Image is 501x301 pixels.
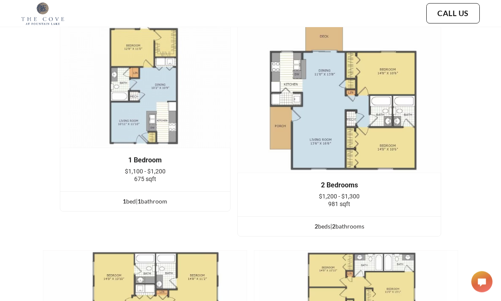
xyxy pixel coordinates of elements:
[60,197,230,206] div: bed | bathroom
[138,198,141,205] span: 1
[60,20,231,148] img: example
[426,3,480,24] button: Call Us
[319,193,360,200] span: $1,200 - $1,300
[125,168,166,175] span: $1,100 - $1,200
[238,222,441,231] div: bed s | bathroom s
[134,176,156,183] span: 675 sqft
[123,198,126,205] span: 1
[315,223,318,230] span: 2
[332,223,335,230] span: 2
[328,201,350,208] span: 981 sqft
[250,182,428,190] div: 2 Bedrooms
[237,20,442,173] img: example
[21,2,64,25] img: cove_at_fountain_lake_logo.png
[437,9,469,18] a: Call Us
[73,157,217,164] div: 1 Bedroom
